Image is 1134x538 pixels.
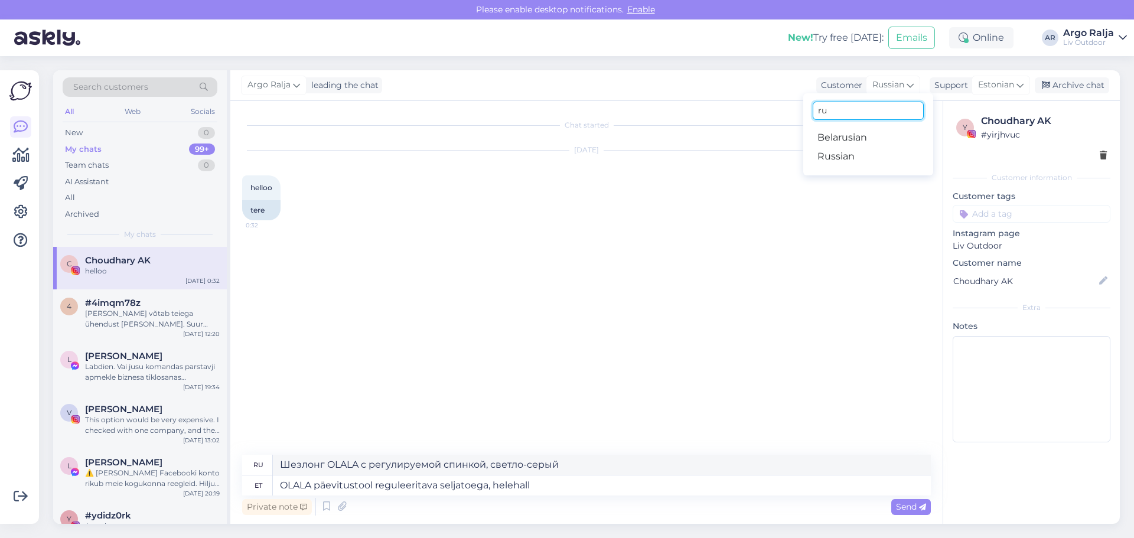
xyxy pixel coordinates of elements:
div: AR [1042,30,1058,46]
span: #4imqm78z [85,298,141,308]
span: My chats [124,229,156,240]
input: Type to filter... [813,102,924,120]
div: # yirjhvuc [981,128,1107,141]
span: 0:32 [246,221,290,230]
div: leading the chat [307,79,379,92]
div: Web [122,104,143,119]
div: [DATE] 0:32 [185,276,220,285]
span: Lev Fainveits [85,351,162,361]
div: Archived [65,208,99,220]
span: L [67,461,71,470]
span: #ydidz0rk [85,510,131,521]
a: Argo RaljaLiv Outdoor [1063,28,1127,47]
span: Russian [872,79,904,92]
div: Customer [816,79,862,92]
div: ru [253,455,263,475]
div: Argo Ralja [1063,28,1114,38]
span: Search customers [73,81,148,93]
div: Choudhary AK [981,114,1107,128]
div: Team chats [65,159,109,171]
div: [DATE] 19:34 [183,383,220,392]
div: ⚠️ [PERSON_NAME] Facebooki konto rikub meie kogukonna reegleid. Hiljuti on meie süsteem saanud ka... [85,468,220,489]
div: Liv Outdoor [1063,38,1114,47]
div: tere [242,200,281,220]
p: Instagram page [953,227,1110,240]
p: Customer tags [953,190,1110,203]
textarea: OLALA päevitustool reguleeritava seljatoega, helehall [273,475,931,495]
div: Archive chat [1035,77,1109,93]
span: Send [896,501,926,512]
span: Estonian [978,79,1014,92]
span: helloo [250,183,272,192]
span: Choudhary AK [85,255,151,266]
input: Add a tag [953,205,1110,223]
span: C [67,259,72,268]
span: 4 [67,302,71,311]
div: My chats [65,144,102,155]
div: [DATE] 12:20 [183,330,220,338]
div: Attachment [85,521,220,532]
div: Labdien. Vai jusu komandas parstavji apmekle biznesa tiklosanas pasakumus [GEOGRAPHIC_DATA]? Vai ... [85,361,220,383]
div: Support [930,79,968,92]
p: Notes [953,320,1110,332]
span: Viktoria [85,404,162,415]
div: Online [949,27,1014,48]
div: 0 [198,159,215,171]
span: Argo Ralja [247,79,291,92]
div: 99+ [189,144,215,155]
span: Lee Ann Fielies [85,457,162,468]
div: helloo [85,266,220,276]
div: Customer information [953,172,1110,183]
span: Enable [624,4,659,15]
div: All [63,104,76,119]
div: This option would be very expensive. I checked with one company, and they quoted 10,000. That is ... [85,415,220,436]
p: Liv Outdoor [953,240,1110,252]
p: Customer name [953,257,1110,269]
div: Private note [242,499,312,515]
div: [DATE] [242,145,931,155]
input: Add name [953,275,1097,288]
div: Socials [188,104,217,119]
b: New! [788,32,813,43]
div: AI Assistant [65,176,109,188]
div: Try free [DATE]: [788,31,884,45]
span: y [67,514,71,523]
div: New [65,127,83,139]
span: V [67,408,71,417]
div: Extra [953,302,1110,313]
img: Askly Logo [9,80,32,102]
span: L [67,355,71,364]
div: [PERSON_NAME] võtab teiega ühendust [PERSON_NAME]. Suur tänu ja kena päeva jätku! [85,308,220,330]
a: Belarusian [803,128,933,147]
div: 0 [198,127,215,139]
div: [DATE] 13:02 [183,436,220,445]
textarea: Шезлонг OLALA с регулируемой спинкой, светло-серый [273,455,931,475]
a: Russian [803,147,933,166]
div: Chat started [242,120,931,131]
div: et [255,475,262,495]
span: y [963,123,967,132]
button: Emails [888,27,935,49]
div: All [65,192,75,204]
div: [DATE] 20:19 [183,489,220,498]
